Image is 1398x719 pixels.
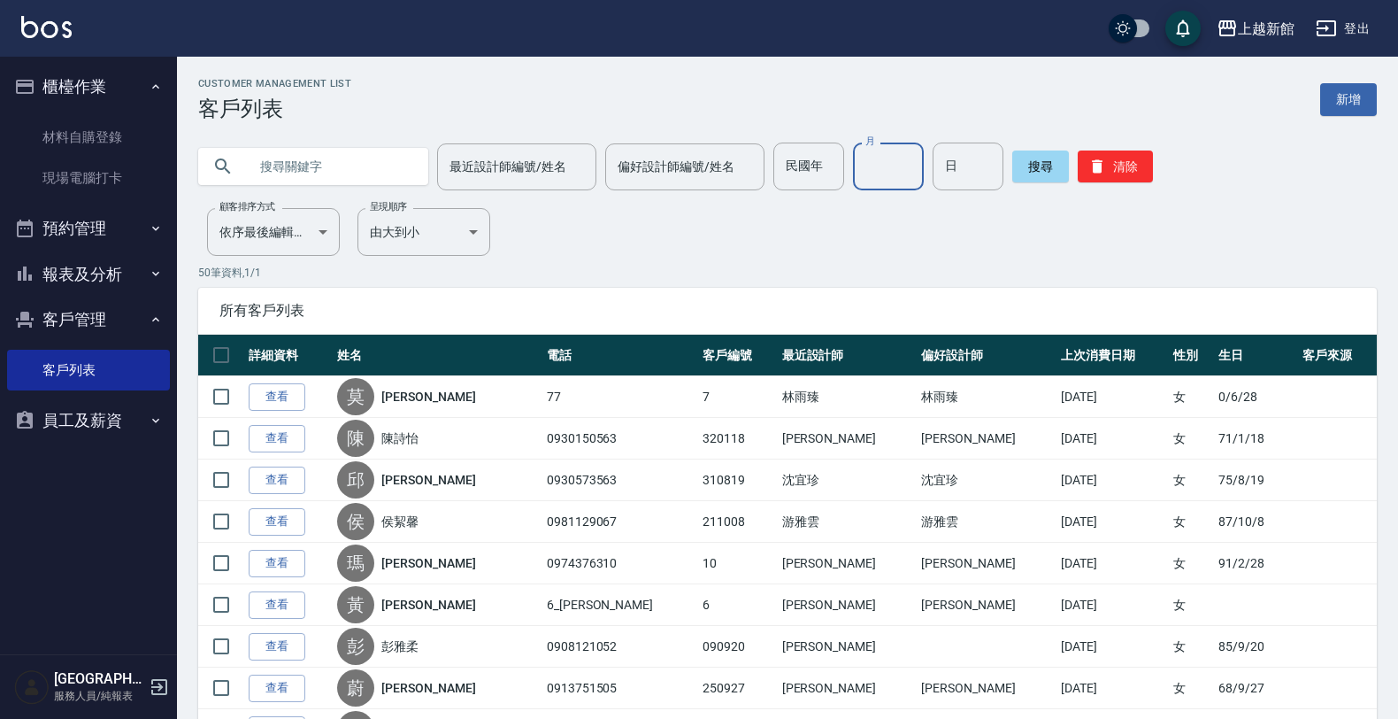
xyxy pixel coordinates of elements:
[381,471,475,489] a: [PERSON_NAME]
[778,668,918,709] td: [PERSON_NAME]
[917,668,1056,709] td: [PERSON_NAME]
[381,596,475,614] a: [PERSON_NAME]
[7,297,170,343] button: 客戶管理
[1214,335,1297,376] th: 生日
[1169,418,1214,460] td: 女
[21,16,72,38] img: Logo
[1214,543,1297,584] td: 91/2/28
[381,513,419,530] a: 侯絜馨
[370,200,407,213] label: 呈現順序
[698,584,777,626] td: 6
[1210,11,1302,47] button: 上越新館
[542,543,699,584] td: 0974376310
[337,503,374,540] div: 侯
[917,418,1056,460] td: [PERSON_NAME]
[14,669,50,705] img: Person
[381,679,475,697] a: [PERSON_NAME]
[698,543,777,584] td: 10
[207,208,340,256] div: 依序最後編輯時間
[54,670,144,688] h5: [GEOGRAPHIC_DATA]
[337,545,374,582] div: 瑪
[1298,335,1377,376] th: 客戶來源
[381,638,419,655] a: 彭雅柔
[249,467,305,494] a: 查看
[542,501,699,543] td: 0981129067
[1169,335,1214,376] th: 性別
[917,501,1056,543] td: 游雅雲
[698,335,777,376] th: 客戶編號
[1214,460,1297,501] td: 75/8/19
[917,335,1056,376] th: 偏好設計師
[337,378,374,415] div: 莫
[337,669,374,707] div: 蔚
[1169,376,1214,418] td: 女
[778,335,918,376] th: 最近設計師
[7,251,170,298] button: 報表及分析
[1169,460,1214,501] td: 女
[542,376,699,418] td: 77
[778,418,918,460] td: [PERSON_NAME]
[1056,460,1169,501] td: [DATE]
[778,460,918,501] td: 沈宜珍
[917,543,1056,584] td: [PERSON_NAME]
[698,626,777,668] td: 090920
[1169,501,1214,543] td: 女
[333,335,542,376] th: 姓名
[7,158,170,198] a: 現場電腦打卡
[249,633,305,661] a: 查看
[1169,626,1214,668] td: 女
[381,554,475,572] a: [PERSON_NAME]
[1214,418,1297,460] td: 71/1/18
[698,376,777,418] td: 7
[1056,668,1169,709] td: [DATE]
[337,586,374,623] div: 黃
[542,335,699,376] th: 電話
[1056,335,1169,376] th: 上次消費日期
[917,376,1056,418] td: 林雨臻
[1056,626,1169,668] td: [DATE]
[1056,418,1169,460] td: [DATE]
[337,461,374,499] div: 邱
[198,97,351,121] h3: 客戶列表
[337,420,374,457] div: 陳
[249,550,305,577] a: 查看
[7,64,170,110] button: 櫃檯作業
[248,143,414,190] input: 搜尋關鍵字
[7,205,170,251] button: 預約管理
[778,584,918,626] td: [PERSON_NAME]
[542,626,699,668] td: 0908121052
[337,628,374,665] div: 彭
[542,668,699,709] td: 0913751505
[1056,584,1169,626] td: [DATE]
[7,117,170,158] a: 材料自購登錄
[381,388,475,406] a: [PERSON_NAME]
[917,460,1056,501] td: 沈宜珍
[542,460,699,501] td: 0930573563
[381,429,419,447] a: 陳詩怡
[778,501,918,543] td: 游雅雲
[1238,18,1294,40] div: 上越新館
[1309,12,1377,45] button: 登出
[698,460,777,501] td: 310819
[1214,626,1297,668] td: 85/9/20
[249,675,305,702] a: 查看
[1169,543,1214,584] td: 女
[249,508,305,536] a: 查看
[698,418,777,460] td: 320118
[244,335,333,376] th: 詳細資料
[1214,376,1297,418] td: 0/6/28
[1056,543,1169,584] td: [DATE]
[542,418,699,460] td: 0930150563
[1165,11,1201,46] button: save
[219,200,275,213] label: 顧客排序方式
[249,425,305,452] a: 查看
[7,350,170,390] a: 客戶列表
[249,591,305,619] a: 查看
[778,376,918,418] td: 林雨臻
[54,688,144,704] p: 服務人員/純報表
[917,584,1056,626] td: [PERSON_NAME]
[249,383,305,411] a: 查看
[1012,151,1069,182] button: 搜尋
[219,302,1356,320] span: 所有客戶列表
[1078,151,1153,182] button: 清除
